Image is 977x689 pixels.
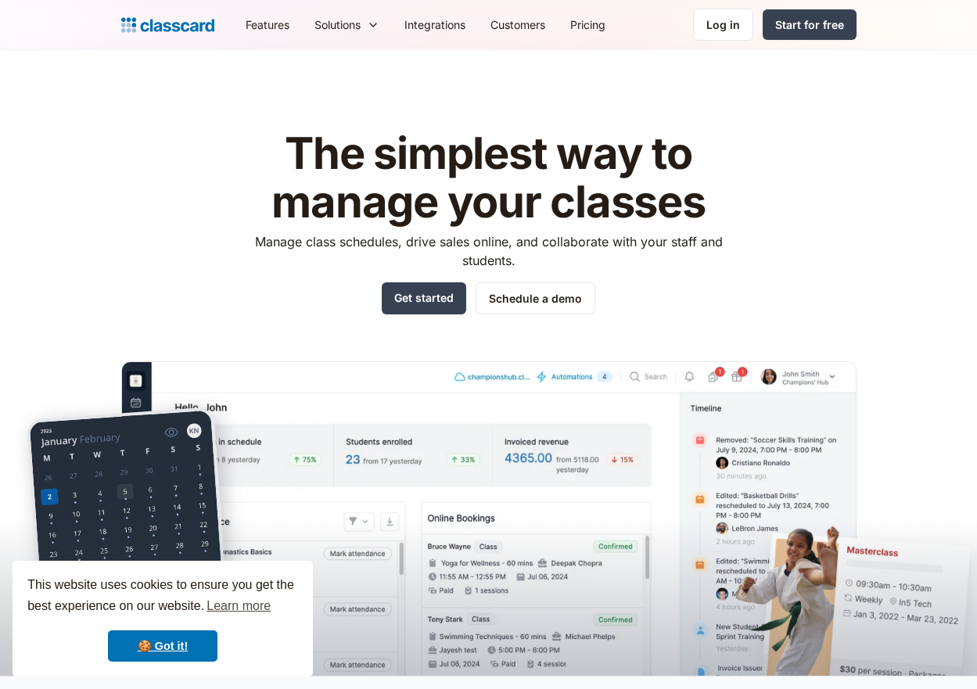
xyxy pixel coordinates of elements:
[314,16,361,33] div: Solutions
[775,16,844,33] div: Start for free
[478,7,558,42] a: Customers
[302,7,392,42] div: Solutions
[240,232,737,270] p: Manage class schedules, drive sales online, and collaborate with your staff and students.
[204,594,273,618] a: learn more about cookies
[27,576,298,618] span: This website uses cookies to ensure you get the best experience on our website.
[392,7,478,42] a: Integrations
[693,9,753,41] a: Log in
[240,130,737,226] h1: The simplest way to manage your classes
[706,16,740,33] div: Log in
[763,9,857,40] a: Start for free
[476,282,595,314] a: Schedule a demo
[121,14,214,36] a: home
[233,7,302,42] a: Features
[108,630,217,662] a: dismiss cookie message
[13,561,313,676] div: cookieconsent
[382,282,466,314] a: Get started
[558,7,618,42] a: Pricing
